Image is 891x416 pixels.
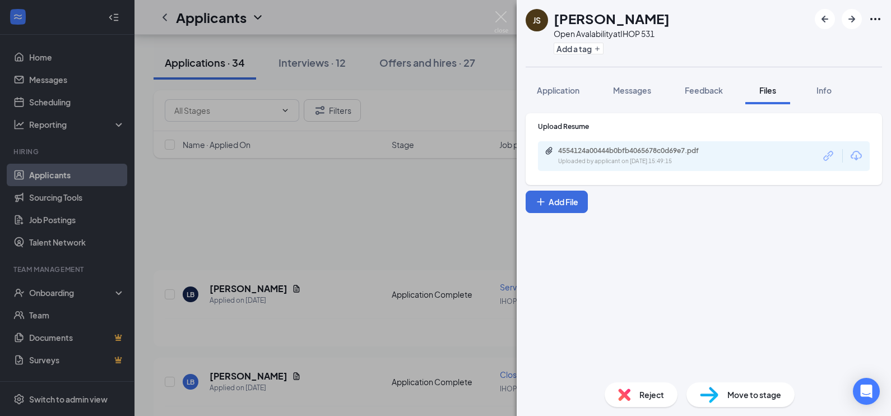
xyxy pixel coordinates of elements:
[558,157,726,166] div: Uploaded by applicant on [DATE] 15:49:15
[558,146,715,155] div: 4554124a00444b0bfb4065678c0d69e7.pdf
[815,9,835,29] button: ArrowLeftNew
[538,122,870,131] div: Upload Resume
[554,28,670,39] div: Open Avalability at IHOP 531
[545,146,554,155] svg: Paperclip
[816,85,832,95] span: Info
[818,12,832,26] svg: ArrowLeftNew
[533,15,541,26] div: JS
[554,9,670,28] h1: [PERSON_NAME]
[759,85,776,95] span: Files
[613,85,651,95] span: Messages
[537,85,579,95] span: Application
[639,389,664,401] span: Reject
[727,389,781,401] span: Move to stage
[822,149,836,163] svg: Link
[685,85,723,95] span: Feedback
[845,12,858,26] svg: ArrowRight
[869,12,882,26] svg: Ellipses
[535,196,546,207] svg: Plus
[594,45,601,52] svg: Plus
[545,146,726,166] a: Paperclip4554124a00444b0bfb4065678c0d69e7.pdfUploaded by applicant on [DATE] 15:49:15
[554,43,604,54] button: PlusAdd a tag
[842,9,862,29] button: ArrowRight
[526,191,588,213] button: Add FilePlus
[853,378,880,405] div: Open Intercom Messenger
[850,149,863,163] svg: Download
